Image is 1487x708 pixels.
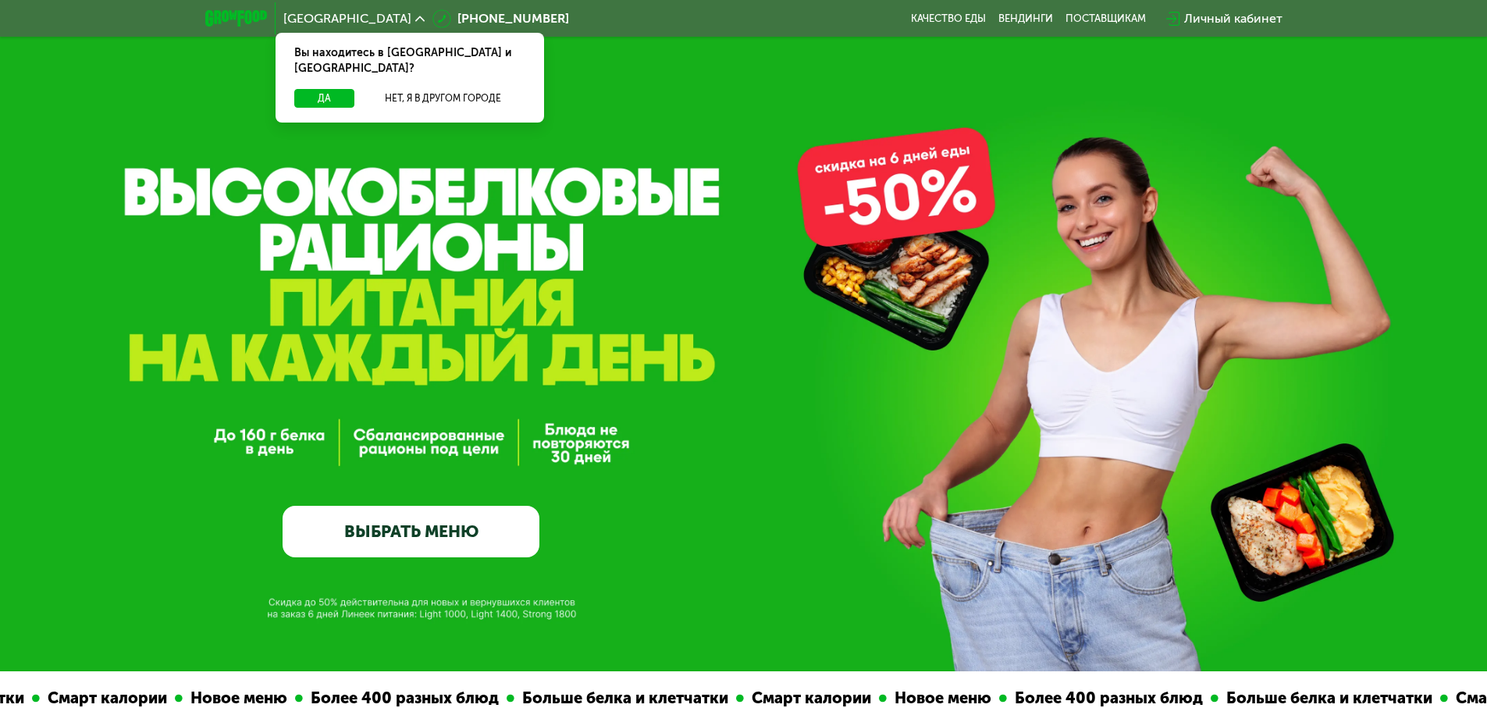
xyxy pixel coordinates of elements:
a: Качество еды [911,12,986,25]
a: [PHONE_NUMBER] [432,9,569,28]
button: Да [294,89,354,108]
div: Личный кабинет [1184,9,1282,28]
button: Нет, я в другом городе [361,89,525,108]
span: [GEOGRAPHIC_DATA] [283,12,411,25]
a: Вендинги [998,12,1053,25]
div: Вы находитесь в [GEOGRAPHIC_DATA] и [GEOGRAPHIC_DATA]? [276,33,544,89]
div: поставщикам [1065,12,1146,25]
a: ВЫБРАТЬ МЕНЮ [283,506,539,557]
